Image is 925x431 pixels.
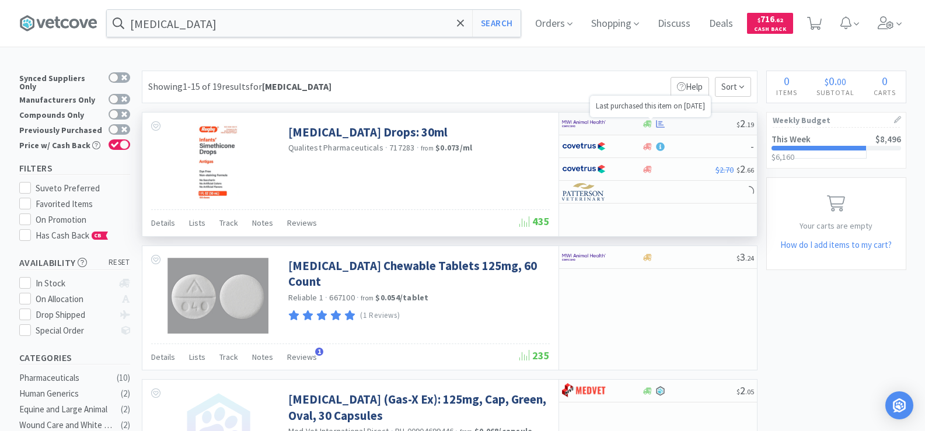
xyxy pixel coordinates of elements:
[772,152,794,162] span: $6,160
[807,75,864,87] div: .
[151,352,175,362] span: Details
[715,77,751,97] span: Sort
[519,349,550,362] span: 235
[189,218,205,228] span: Lists
[36,213,130,227] div: On Promotion
[736,166,740,174] span: $
[19,387,114,401] div: Human Generics
[784,73,790,88] span: 0
[357,292,359,303] span: ·
[736,384,754,397] span: 2
[562,115,606,132] img: f6b2451649754179b5b4e0c70c3f7cb0_2.png
[19,94,103,104] div: Manufacturers Only
[807,87,864,98] h4: Subtotal
[36,276,113,290] div: In Stock
[773,113,900,128] h1: Weekly Budget
[250,80,331,92] span: for
[736,387,740,396] span: $
[262,80,331,92] strong: [MEDICAL_DATA]
[745,166,754,174] span: . 66
[117,371,130,385] div: ( 10 )
[360,310,400,322] p: (1 Reviews)
[288,258,547,290] a: [MEDICAL_DATA] Chewable Tablets 125mg, 60 Count
[288,292,324,303] a: Reliable 1
[151,218,175,228] span: Details
[389,142,415,153] span: 717283
[287,218,317,228] span: Reviews
[562,382,606,400] img: bdd3c0f4347043b9a893056ed883a29a_120.png
[19,371,114,385] div: Pharmaceuticals
[329,292,355,303] span: 667100
[472,10,521,37] button: Search
[325,292,327,303] span: ·
[837,76,846,87] span: 00
[774,16,783,24] span: . 62
[417,142,419,153] span: ·
[109,257,130,269] span: reset
[19,139,103,149] div: Price w/ Cash Back
[36,230,109,241] span: Has Cash Back
[19,256,130,269] h5: Availability
[421,144,434,152] span: from
[36,324,113,338] div: Special Order
[519,215,550,228] span: 435
[361,294,374,302] span: from
[653,19,695,29] a: Discuss
[767,238,906,252] h5: How do I add items to my cart?
[189,352,205,362] span: Lists
[19,72,103,90] div: Synced Suppliers Only
[736,162,754,176] span: 2
[121,402,130,416] div: ( 2 )
[288,142,383,153] a: Qualitest Pharmaceuticals
[252,352,273,362] span: Notes
[747,8,793,39] a: $716.62Cash Back
[715,164,734,175] span: $2.70
[107,10,521,37] input: Search by item, sku, manufacturer, ingredient, size...
[767,219,906,232] p: Your carts are empty
[829,73,835,88] span: 0
[736,120,740,129] span: $
[875,134,901,145] span: $8,496
[219,352,238,362] span: Track
[562,160,606,178] img: 77fca1acd8b6420a9015268ca798ef17_1.png
[745,387,754,396] span: . 05
[767,128,906,168] a: This Week$8,496$6,160
[758,16,760,24] span: $
[148,79,331,94] div: Showing 1-15 of 19 results
[121,387,130,401] div: ( 2 )
[435,142,472,153] strong: $0.073 / ml
[590,96,711,117] div: Last purchased this item on [DATE]
[562,248,606,266] img: f6b2451649754179b5b4e0c70c3f7cb0_2.png
[36,197,130,211] div: Favorited Items
[92,232,104,239] span: CB
[36,181,130,195] div: Suveto Preferred
[287,352,317,362] span: Reviews
[19,124,103,134] div: Previously Purchased
[375,292,428,303] strong: $0.054 / tablet
[197,124,239,200] img: 5986bf0db7cb4f32bc733493a077c9c5_415870.png
[36,308,113,322] div: Drop Shipped
[562,183,606,201] img: f5e969b455434c6296c6d81ef179fa71_3.png
[315,348,323,356] span: 1
[562,138,606,155] img: 77fca1acd8b6420a9015268ca798ef17_1.png
[767,87,807,98] h4: Items
[219,218,238,228] span: Track
[864,87,906,98] h4: Carts
[671,77,709,97] p: Help
[825,76,829,87] span: $
[288,124,448,140] a: [MEDICAL_DATA] Drops: 30ml
[36,292,113,306] div: On Allocation
[745,120,754,129] span: . 19
[754,26,786,34] span: Cash Back
[745,254,754,262] span: . 24
[385,142,388,153] span: ·
[736,250,754,264] span: 3
[19,109,103,119] div: Compounds Only
[885,391,913,419] div: Open Intercom Messenger
[167,258,268,334] img: b20762bef11847cbbf02eb5358f7bbeb_389635.png
[19,351,130,365] h5: Categories
[19,402,114,416] div: Equine and Large Animal
[772,135,811,143] h2: This Week
[882,73,888,88] span: 0
[736,254,740,262] span: $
